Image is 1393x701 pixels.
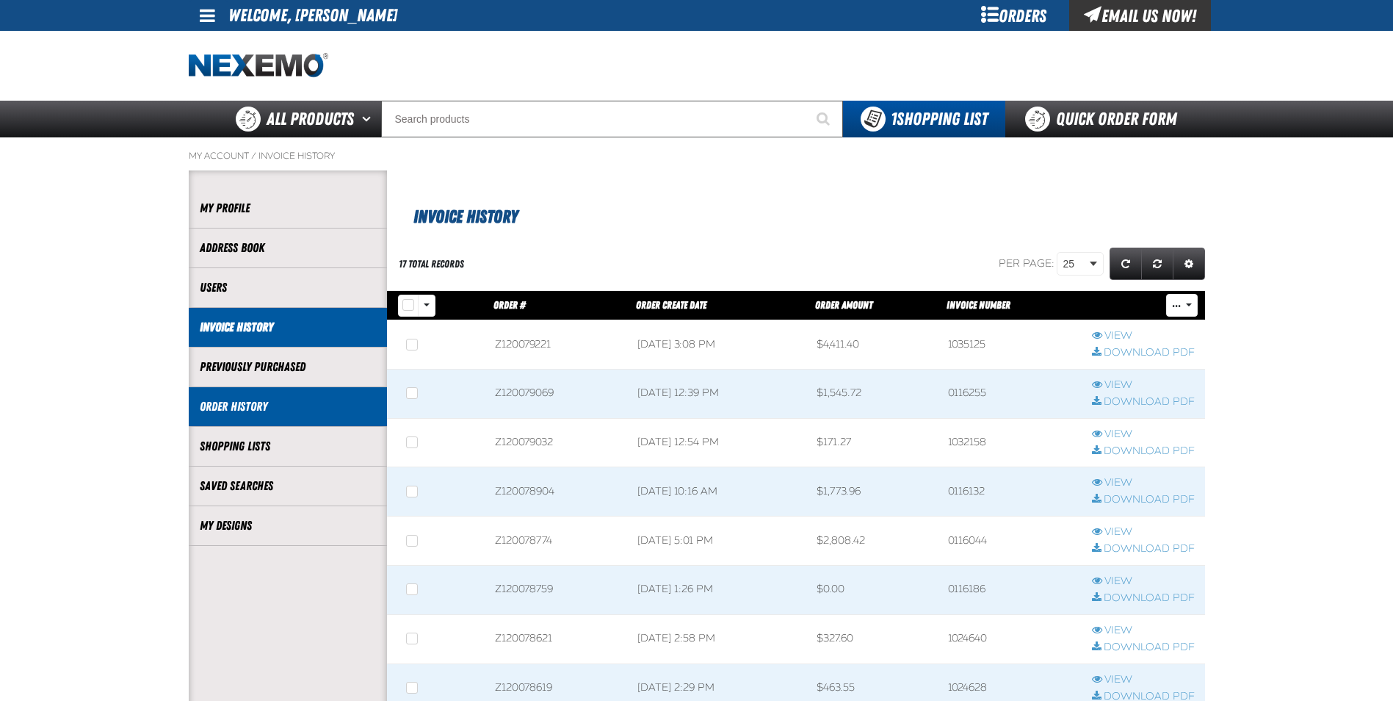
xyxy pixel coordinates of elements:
[627,614,806,664] td: [DATE] 2:58 PM
[1110,248,1142,280] a: Refresh grid action
[947,299,1010,311] a: Invoice Number
[1092,445,1195,459] a: Download PDF row action
[189,53,328,79] a: Home
[806,320,938,370] td: $4,411.40
[1092,542,1195,556] a: Download PDF row action
[1092,592,1195,605] a: Download PDF row action
[1092,378,1195,392] a: View row action
[1063,256,1087,272] span: 25
[806,101,843,137] button: Start Searching
[636,299,706,311] a: Order Create Date
[200,319,376,336] a: Invoice History
[627,467,806,517] td: [DATE] 10:16 AM
[806,614,938,664] td: $327.60
[891,109,897,129] strong: 1
[493,299,526,311] a: Order #
[200,240,376,256] a: Address Book
[1092,476,1195,490] a: View row action
[627,320,806,370] td: [DATE] 3:08 PM
[485,418,626,467] td: Z120079032
[806,517,938,566] td: $2,808.42
[200,398,376,415] a: Order History
[627,369,806,418] td: [DATE] 12:39 PM
[418,295,435,317] button: Rows selection options
[381,101,843,137] input: Search
[627,418,806,467] td: [DATE] 12:54 PM
[1092,428,1195,442] a: View row action
[815,299,872,311] a: Order Amount
[1166,294,1198,316] button: Mass Actions
[1082,291,1205,320] th: Row actions
[189,150,249,162] a: My Account
[267,106,354,132] span: All Products
[938,566,1081,615] td: 0116186
[1092,673,1195,687] a: View row action
[891,109,988,129] span: Shopping List
[485,467,626,517] td: Z120078904
[1092,346,1195,360] a: Download PDF row action
[1092,395,1195,409] a: Download PDF row action
[485,320,626,370] td: Z120079221
[938,369,1081,418] td: 0116255
[200,279,376,296] a: Users
[485,614,626,664] td: Z120078621
[1141,248,1173,280] a: Reset grid action
[485,566,626,615] td: Z120078759
[938,517,1081,566] td: 0116044
[1092,624,1195,638] a: View row action
[843,101,1005,137] button: You have 1 Shopping List. Open to view details
[200,478,376,495] a: Saved Searches
[1092,329,1195,343] a: View row action
[200,517,376,534] a: My Designs
[485,517,626,566] td: Z120078774
[1092,525,1195,539] a: View row action
[1172,302,1181,311] span: ...
[1005,101,1204,137] a: Quick Order Form
[200,438,376,455] a: Shopping Lists
[627,517,806,566] td: [DATE] 5:01 PM
[1092,575,1195,589] a: View row action
[251,150,256,162] span: /
[627,566,806,615] td: [DATE] 1:26 PM
[189,150,1205,162] nav: Breadcrumbs
[999,257,1054,270] span: Per page:
[938,418,1081,467] td: 1032158
[806,467,938,517] td: $1,773.96
[189,53,328,79] img: Nexemo logo
[413,206,518,227] span: Invoice History
[938,614,1081,664] td: 1024640
[938,467,1081,517] td: 0116132
[258,150,335,162] a: Invoice History
[357,101,381,137] button: Open All Products pages
[399,257,464,271] div: 17 total records
[938,320,1081,370] td: 1035125
[1092,641,1195,655] a: Download PDF row action
[200,359,376,375] a: Previously Purchased
[1173,248,1205,280] a: Expand or Collapse Grid Settings
[1092,493,1195,507] a: Download PDF row action
[806,369,938,418] td: $1,545.72
[806,566,938,615] td: $0.00
[485,369,626,418] td: Z120079069
[200,200,376,217] a: My Profile
[806,418,938,467] td: $171.27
